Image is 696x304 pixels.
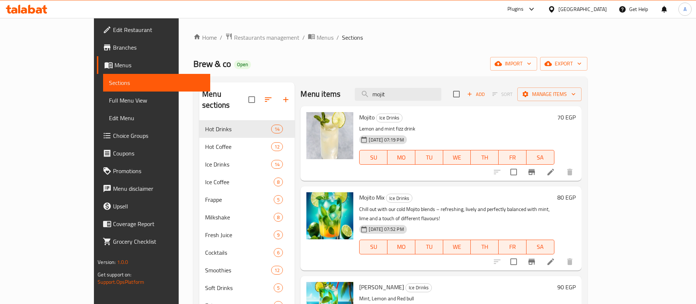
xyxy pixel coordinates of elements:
[274,232,283,239] span: 9
[386,194,412,203] span: Ice Drinks
[302,33,305,42] li: /
[113,43,204,52] span: Branches
[561,253,579,271] button: delete
[443,240,471,254] button: WE
[199,120,295,138] div: Hot Drinks14
[506,164,521,180] span: Select to update
[342,33,363,42] span: Sections
[306,192,353,239] img: Mojito Mix
[199,244,295,261] div: Cocktails6
[446,242,468,252] span: WE
[97,21,210,39] a: Edit Restaurant
[109,96,204,105] span: Full Menu View
[557,282,576,292] h6: 90 EGP
[366,136,407,143] span: [DATE] 07:19 PM
[97,233,210,250] a: Grocery Checklist
[464,89,488,100] button: Add
[405,283,432,292] div: Ice Drinks
[205,125,271,133] div: Hot Drinks
[205,283,274,292] div: Soft Drinks
[446,152,468,163] span: WE
[193,33,587,42] nav: breadcrumb
[362,152,385,163] span: SU
[205,266,271,275] span: Smoothies
[202,89,248,111] h2: Menu sections
[277,91,295,108] button: Add section
[300,89,340,100] h2: Menu items
[466,90,486,99] span: Add
[113,25,204,34] span: Edit Restaurant
[274,285,283,292] span: 5
[103,92,210,109] a: Full Menu View
[244,92,259,107] span: Select all sections
[517,87,582,101] button: Manage items
[529,242,551,252] span: SA
[526,150,554,165] button: SA
[97,162,210,180] a: Promotions
[205,213,274,222] span: Milkshake
[274,179,283,186] span: 8
[359,192,385,203] span: Mojito Mix
[259,91,277,108] span: Sort sections
[471,150,499,165] button: TH
[199,208,295,226] div: Milkshake8
[362,242,385,252] span: SU
[359,294,554,303] p: Mint, Lemon and Red bull
[557,112,576,122] h6: 70 EGP
[205,178,274,186] div: Ice Coffee
[98,277,144,287] a: Support.OpsPlatform
[199,226,295,244] div: Fresh Juice9
[355,88,441,101] input: search
[415,240,443,254] button: TU
[113,202,204,211] span: Upsell
[418,152,440,163] span: TU
[272,143,283,150] span: 12
[526,240,554,254] button: SA
[359,205,554,223] p: Chill out with our cold Mojito blends – refreshing, lively and perfectly balanced with mint, lime...
[376,114,402,122] div: Ice Drinks
[205,142,271,151] span: Hot Coffee
[113,237,204,246] span: Grocery Checklist
[98,257,116,267] span: Version:
[272,161,283,168] span: 14
[274,230,283,239] div: items
[98,270,131,279] span: Get support on:
[488,89,517,100] span: Select section first
[113,131,204,140] span: Choice Groups
[97,56,210,74] a: Menus
[418,242,440,252] span: TU
[540,57,587,71] button: export
[390,152,412,163] span: MO
[359,112,375,123] span: Mojito
[390,242,412,252] span: MO
[271,125,283,133] div: items
[205,160,271,169] span: Ice Drinks
[234,60,251,69] div: Open
[113,184,204,193] span: Menu disclaimer
[274,196,283,203] span: 5
[220,33,222,42] li: /
[464,89,488,100] span: Add item
[274,283,283,292] div: items
[199,155,295,173] div: Ice Drinks14
[415,150,443,165] button: TU
[546,59,582,68] span: export
[306,112,353,159] img: Mojito
[205,230,274,239] span: Fresh Juice
[205,195,274,204] div: Frappe
[205,248,274,257] span: Cocktails
[271,266,283,275] div: items
[113,219,204,228] span: Coverage Report
[199,261,295,279] div: Smoothies12
[449,86,464,102] span: Select section
[109,78,204,87] span: Sections
[114,61,204,69] span: Menus
[359,282,404,293] span: [PERSON_NAME]
[317,33,334,42] span: Menus
[546,257,555,266] a: Edit menu item
[225,33,299,42] a: Restaurants management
